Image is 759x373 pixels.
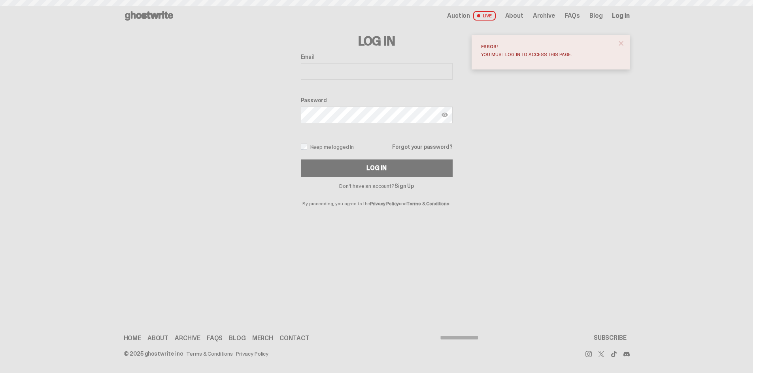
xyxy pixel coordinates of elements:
[301,144,354,150] label: Keep me logged in
[252,335,273,341] a: Merch
[229,335,245,341] a: Blog
[481,52,614,57] div: You must log in to access this page.
[565,13,580,19] a: FAQs
[442,112,448,118] img: Show password
[370,201,398,207] a: Privacy Policy
[447,13,470,19] span: Auction
[301,159,453,177] button: Log In
[147,335,168,341] a: About
[236,351,268,356] a: Privacy Policy
[614,36,628,51] button: close
[301,35,453,47] h3: Log In
[473,11,496,21] span: LIVE
[366,165,386,171] div: Log In
[301,189,453,206] p: By proceeding, you agree to the and .
[589,13,602,19] a: Blog
[207,335,223,341] a: FAQs
[505,13,523,19] a: About
[591,330,630,346] button: SUBSCRIBE
[301,97,453,103] label: Password
[124,351,183,356] div: © 2025 ghostwrite inc
[186,351,233,356] a: Terms & Conditions
[279,335,310,341] a: Contact
[301,183,453,189] p: Don't have an account?
[612,13,629,19] a: Log in
[301,144,307,150] input: Keep me logged in
[533,13,555,19] a: Archive
[447,11,495,21] a: Auction LIVE
[124,335,141,341] a: Home
[407,201,449,207] a: Terms & Conditions
[392,144,452,150] a: Forgot your password?
[481,44,614,49] div: Error!
[395,182,414,189] a: Sign Up
[301,54,453,60] label: Email
[175,335,200,341] a: Archive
